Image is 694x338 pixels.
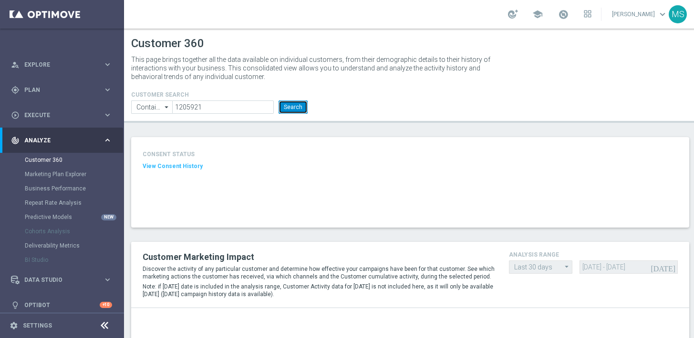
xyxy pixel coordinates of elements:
[11,60,20,69] i: person_search
[25,196,123,210] div: Repeat Rate Analysis
[11,136,103,145] div: Analyze
[103,60,112,69] i: keyboard_arrow_right
[25,242,99,249] a: Deliverability Metrics
[103,110,112,119] i: keyboard_arrow_right
[24,138,103,143] span: Analyze
[11,111,20,119] i: play_circle_outline
[532,9,543,20] span: school
[10,301,113,309] button: lightbulb Optibot +10
[25,167,123,181] div: Marketing Plan Explorer
[131,100,172,114] input: Contains
[131,55,498,81] p: This page brings together all the data available on individual customers, from their demographic ...
[11,86,103,94] div: Plan
[25,153,123,167] div: Customer 360
[509,251,678,258] h4: analysis range
[143,283,495,298] p: Note: if [DATE] date is included in the analysis range, Customer Activity data for [DATE] is not ...
[103,136,112,145] i: keyboard_arrow_right
[611,7,669,21] a: [PERSON_NAME]keyboard_arrow_down
[10,86,113,94] button: gps_fixed Plan keyboard_arrow_right
[11,276,103,284] div: Data Studio
[25,185,99,192] a: Business Performance
[23,323,52,328] a: Settings
[143,151,254,158] h4: CONSENT STATUS
[11,60,103,69] div: Explore
[25,181,123,196] div: Business Performance
[279,100,308,114] button: Search
[10,321,18,330] i: settings
[24,292,100,318] a: Optibot
[25,170,99,178] a: Marketing Plan Explorer
[669,5,687,23] div: MS
[143,251,495,263] h2: Customer Marketing Impact
[103,275,112,284] i: keyboard_arrow_right
[25,199,99,207] a: Repeat Rate Analysis
[172,100,274,114] input: Enter CID, Email, name or phone
[24,62,103,68] span: Explore
[24,277,103,283] span: Data Studio
[25,156,99,164] a: Customer 360
[10,61,113,69] button: person_search Explore keyboard_arrow_right
[143,265,495,280] p: Discover the activity of any particular customer and determine how effective your campaigns have ...
[11,86,20,94] i: gps_fixed
[162,101,172,113] i: arrow_drop_down
[100,302,112,308] div: +10
[103,85,112,94] i: keyboard_arrow_right
[10,111,113,119] button: play_circle_outline Execute keyboard_arrow_right
[101,214,116,220] div: NEW
[24,87,103,93] span: Plan
[25,239,123,253] div: Deliverability Metrics
[11,301,20,309] i: lightbulb
[25,210,123,224] div: Predictive Models
[11,136,20,145] i: track_changes
[131,91,308,98] h4: CUSTOMER SEARCH
[10,276,113,284] button: Data Studio keyboard_arrow_right
[11,111,103,119] div: Execute
[143,162,203,170] button: View Consent History
[25,224,123,239] div: Cohorts Analysis
[131,37,689,50] h1: Customer 360
[10,137,113,144] button: track_changes Analyze keyboard_arrow_right
[11,292,112,318] div: Optibot
[24,112,103,118] span: Execute
[562,261,572,273] i: arrow_drop_down
[25,253,123,267] div: BI Studio
[25,213,99,221] a: Predictive Models
[657,9,668,20] span: keyboard_arrow_down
